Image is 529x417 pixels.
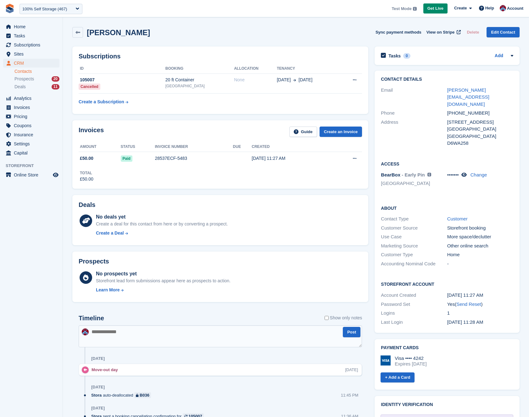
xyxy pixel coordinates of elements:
div: [DATE] 11:27 AM [447,292,513,299]
span: Settings [14,139,52,148]
div: [PHONE_NUMBER] [447,110,513,117]
h2: Subscriptions [79,53,362,60]
div: Cancelled [79,84,100,90]
div: [DATE] [91,356,105,361]
span: [DATE] [298,77,312,83]
a: Deals 11 [14,84,59,90]
button: Delete [464,27,482,37]
div: Create a Deal [96,230,124,236]
div: Learn More [96,287,120,293]
span: Sites [14,50,52,58]
div: Home [447,251,513,258]
img: David Hughes [82,328,89,335]
span: Tasks [14,31,52,40]
span: £50.00 [80,155,93,162]
h2: Timeline [79,315,104,322]
span: View on Stripe [426,29,454,35]
span: Home [14,22,52,31]
th: Allocation [234,64,277,74]
h2: Prospects [79,258,109,265]
div: Move-out day [92,367,121,373]
a: menu [3,22,59,31]
a: Create an Invoice [320,127,362,137]
div: Marketing Source [381,242,447,250]
div: Account Created [381,292,447,299]
th: Invoice number [155,142,233,152]
span: Create [454,5,467,11]
div: Address [381,119,447,147]
a: Change [471,172,487,177]
a: + Add a Card [381,372,415,383]
div: No deals yet [96,213,228,221]
h2: Storefront Account [381,281,513,287]
div: - [447,260,513,268]
th: Booking [165,64,234,74]
div: [DATE] [345,367,358,373]
span: Coupons [14,121,52,130]
span: Subscriptions [14,41,52,49]
div: Password Set [381,301,447,308]
div: Email [381,87,447,108]
span: Account [507,5,523,12]
div: 28537ECF-5483 [155,155,233,162]
div: Storefront lead form submissions appear here as prospects to action. [96,278,231,284]
span: Pricing [14,112,52,121]
a: menu [3,130,59,139]
div: Phone [381,110,447,117]
div: 1 [447,310,513,317]
div: Logins [381,310,447,317]
div: Total [80,170,93,176]
span: Deals [14,84,26,90]
div: More space/declutter [447,233,513,241]
a: menu [3,121,59,130]
div: 11:45 PM [341,392,359,398]
div: [DATE] 11:27 AM [252,155,331,162]
img: icon-info-grey-7440780725fd019a000dd9b08b2336e03edf1995a4989e88bcd33f0948082b44.svg [427,173,431,176]
div: Customer Type [381,251,447,258]
a: Add [495,52,503,60]
a: View on Stripe [424,27,462,37]
span: Get Live [427,5,443,12]
div: Use Case [381,233,447,241]
a: Guide [289,127,317,137]
img: Visa Logo [381,355,391,366]
button: Sync payment methods [376,27,421,37]
span: Insurance [14,130,52,139]
img: David Hughes [500,5,506,11]
span: Prospects [14,76,34,82]
div: [STREET_ADDRESS] [447,119,513,126]
div: Create a Subscription [79,99,124,105]
th: ID [79,64,165,74]
input: Show only notes [325,315,329,321]
div: Storefront booking [447,225,513,232]
h2: About [381,205,513,211]
div: [DATE] [91,406,105,411]
div: Yes [447,301,513,308]
div: [GEOGRAPHIC_DATA] [447,133,513,140]
a: menu [3,171,59,179]
th: Due [233,142,252,152]
span: ••••••• [447,172,459,177]
th: Status [121,142,155,152]
img: icon-info-grey-7440780725fd019a000dd9b08b2336e03edf1995a4989e88bcd33f0948082b44.svg [413,7,417,11]
a: menu [3,50,59,58]
a: menu [3,103,59,112]
div: £50.00 [80,176,93,182]
span: Capital [14,149,52,157]
div: [GEOGRAPHIC_DATA] [447,126,513,133]
div: Contact Type [381,215,447,223]
a: Get Live [423,3,448,14]
div: Expires [DATE] [395,361,426,367]
a: menu [3,59,59,68]
div: Customer Source [381,225,447,232]
div: 11 [52,84,59,89]
div: D6WA258 [447,140,513,147]
a: menu [3,31,59,40]
a: menu [3,149,59,157]
a: Learn More [96,287,231,293]
h2: Identity verification [381,402,513,407]
th: Amount [79,142,121,152]
div: [DATE] [91,385,105,390]
div: 20 ft Container [165,77,234,83]
a: menu [3,139,59,148]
